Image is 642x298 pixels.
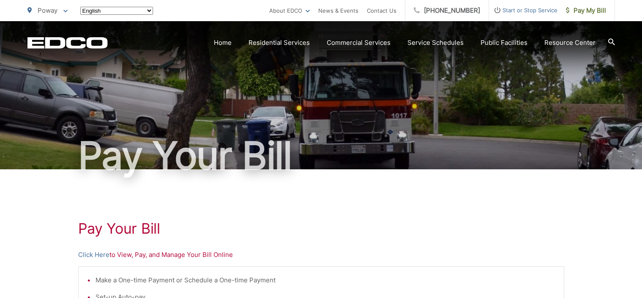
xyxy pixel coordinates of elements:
a: EDCD logo. Return to the homepage. [27,37,108,49]
a: Residential Services [249,38,310,48]
select: Select a language [80,7,153,15]
li: Make a One-time Payment or Schedule a One-time Payment [96,275,555,285]
a: About EDCO [269,6,310,16]
a: Service Schedules [407,38,464,48]
h1: Pay Your Bill [27,135,615,177]
a: Home [214,38,232,48]
a: Click Here [78,250,109,260]
a: Resource Center [544,38,596,48]
p: to View, Pay, and Manage Your Bill Online [78,250,564,260]
span: Poway [38,6,57,14]
a: News & Events [318,6,358,16]
a: Public Facilities [481,38,527,48]
span: Pay My Bill [566,6,606,16]
a: Contact Us [367,6,396,16]
h1: Pay Your Bill [78,220,564,237]
a: Commercial Services [327,38,391,48]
